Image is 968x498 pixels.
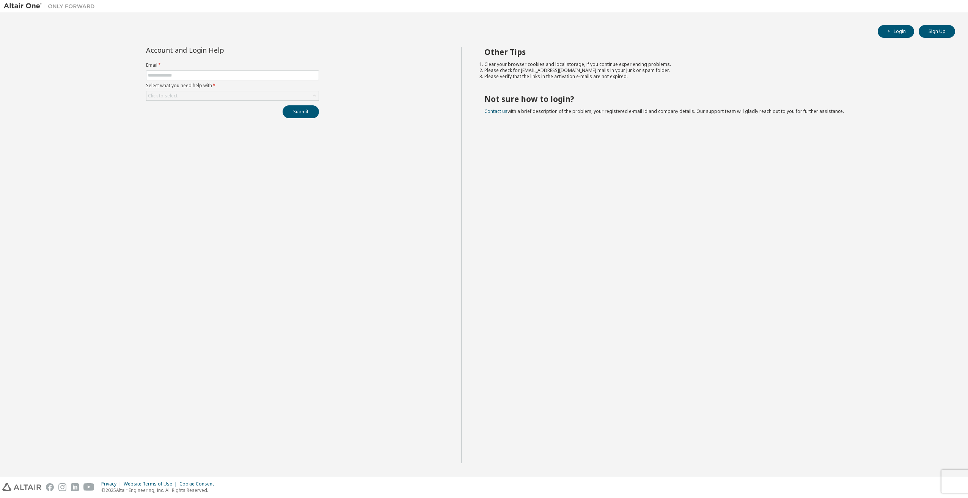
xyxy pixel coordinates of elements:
div: Click to select [148,93,178,99]
button: Login [878,25,914,38]
img: facebook.svg [46,483,54,491]
h2: Not sure how to login? [484,94,942,104]
img: linkedin.svg [71,483,79,491]
div: Account and Login Help [146,47,284,53]
img: altair_logo.svg [2,483,41,491]
img: Altair One [4,2,99,10]
a: Contact us [484,108,508,114]
button: Submit [283,105,319,118]
div: Click to select [146,91,319,100]
p: © 2025 Altair Engineering, Inc. All Rights Reserved. [101,487,218,493]
span: with a brief description of the problem, your registered e-mail id and company details. Our suppo... [484,108,844,114]
img: instagram.svg [58,483,66,491]
button: Sign Up [919,25,955,38]
div: Cookie Consent [179,481,218,487]
label: Select what you need help with [146,83,319,89]
img: youtube.svg [83,483,94,491]
li: Please verify that the links in the activation e-mails are not expired. [484,74,942,80]
li: Clear your browser cookies and local storage, if you continue experiencing problems. [484,61,942,67]
label: Email [146,62,319,68]
div: Privacy [101,481,124,487]
h2: Other Tips [484,47,942,57]
div: Website Terms of Use [124,481,179,487]
li: Please check for [EMAIL_ADDRESS][DOMAIN_NAME] mails in your junk or spam folder. [484,67,942,74]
